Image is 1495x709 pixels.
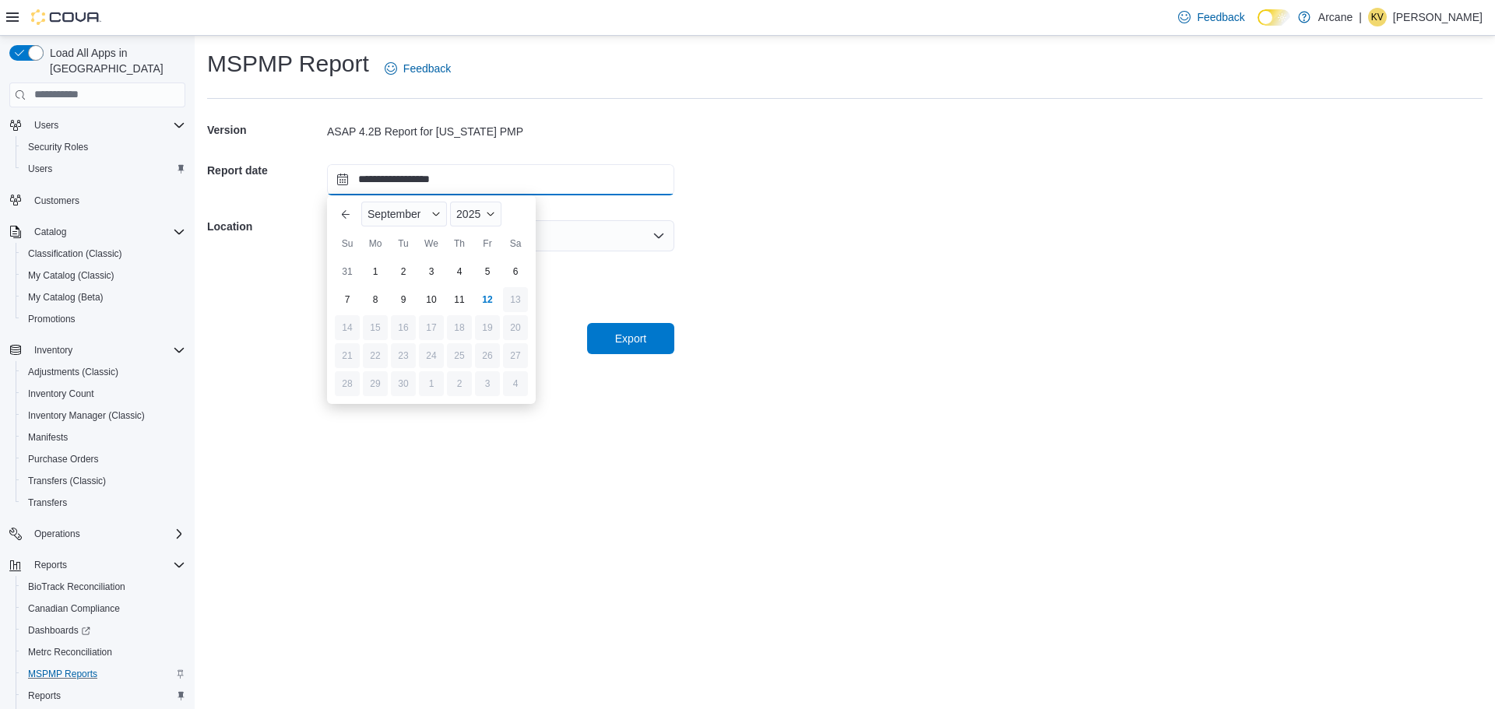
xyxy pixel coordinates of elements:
a: Metrc Reconciliation [22,643,118,662]
a: My Catalog (Beta) [22,288,110,307]
div: day-5 [475,259,500,284]
div: day-2 [447,371,472,396]
button: Reports [16,685,192,707]
div: day-3 [475,371,500,396]
span: Reports [28,556,185,574]
button: Transfers (Classic) [16,470,192,492]
a: Inventory Manager (Classic) [22,406,151,425]
h1: MSPMP Report [207,48,369,79]
span: Promotions [22,310,185,328]
span: MSPMP Reports [22,665,185,683]
button: MSPMP Reports [16,663,192,685]
div: Button. Open the year selector. 2025 is currently selected. [450,202,501,226]
img: Cova [31,9,101,25]
a: Transfers (Classic) [22,472,112,490]
div: day-24 [419,343,444,368]
div: September, 2025 [333,258,529,398]
span: Users [28,116,185,135]
button: Open list of options [653,230,665,242]
button: Metrc Reconciliation [16,641,192,663]
button: Purchase Orders [16,448,192,470]
div: day-23 [391,343,416,368]
a: Manifests [22,428,74,447]
span: Inventory Count [28,388,94,400]
p: [PERSON_NAME] [1393,8,1483,26]
span: Manifests [22,428,185,447]
span: Dashboards [28,624,90,637]
div: day-7 [335,287,360,312]
span: Feedback [403,61,451,76]
a: Classification (Classic) [22,244,128,263]
span: Export [615,331,646,346]
span: KV [1371,8,1384,26]
button: Operations [3,523,192,545]
a: Feedback [1172,2,1251,33]
span: Classification (Classic) [28,247,122,260]
a: BioTrack Reconciliation [22,577,132,596]
span: Metrc Reconciliation [22,643,185,662]
div: day-1 [419,371,444,396]
input: Dark Mode [1258,9,1290,26]
a: Security Roles [22,138,94,156]
span: My Catalog (Beta) [22,288,185,307]
div: Su [335,231,360,256]
button: Inventory Manager (Classic) [16,405,192,426]
span: My Catalog (Classic) [22,266,185,285]
button: Users [28,116,65,135]
span: Inventory [34,344,72,356]
a: Promotions [22,310,82,328]
span: Users [28,163,52,175]
a: Canadian Compliance [22,599,126,618]
span: Adjustments (Classic) [22,363,185,381]
span: Promotions [28,313,76,325]
div: day-16 [391,315,416,340]
div: day-25 [447,343,472,368]
button: Catalog [3,221,192,243]
div: Fr [475,231,500,256]
button: Previous Month [333,202,358,226]
div: Sa [503,231,528,256]
p: Arcane [1318,8,1353,26]
button: Inventory [3,339,192,361]
div: day-4 [447,259,472,284]
div: day-11 [447,287,472,312]
span: MSPMP Reports [28,668,97,680]
div: Th [447,231,472,256]
span: Canadian Compliance [28,602,120,615]
a: Adjustments (Classic) [22,363,125,381]
button: Reports [3,554,192,576]
button: Adjustments (Classic) [16,361,192,383]
a: MSPMP Reports [22,665,104,683]
a: Dashboards [16,619,192,641]
span: Manifests [28,431,68,444]
div: day-10 [419,287,444,312]
p: | [1359,8,1362,26]
div: day-26 [475,343,500,368]
span: Reports [34,559,67,571]
div: day-15 [363,315,388,340]
span: Transfers (Classic) [22,472,185,490]
button: Promotions [16,308,192,330]
span: Reports [22,686,185,705]
div: ASAP 4.2B Report for [US_STATE] PMP [327,124,674,139]
button: My Catalog (Classic) [16,265,192,286]
div: day-31 [335,259,360,284]
div: Button. Open the month selector. September is currently selected. [361,202,447,226]
span: Catalog [34,226,66,238]
div: day-28 [335,371,360,396]
span: Users [34,119,58,132]
span: Reports [28,690,61,702]
span: Transfers [28,497,67,509]
h5: Version [207,114,324,146]
span: Metrc Reconciliation [28,646,112,658]
span: Operations [28,525,185,543]
div: day-2 [391,259,416,284]
button: My Catalog (Beta) [16,286,192,308]
div: day-1 [363,259,388,284]
span: 2025 [456,208,480,220]
button: Inventory [28,341,79,360]
span: Dashboards [22,621,185,640]
span: Users [22,160,185,178]
button: Catalog [28,223,72,241]
span: Purchase Orders [28,453,99,465]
